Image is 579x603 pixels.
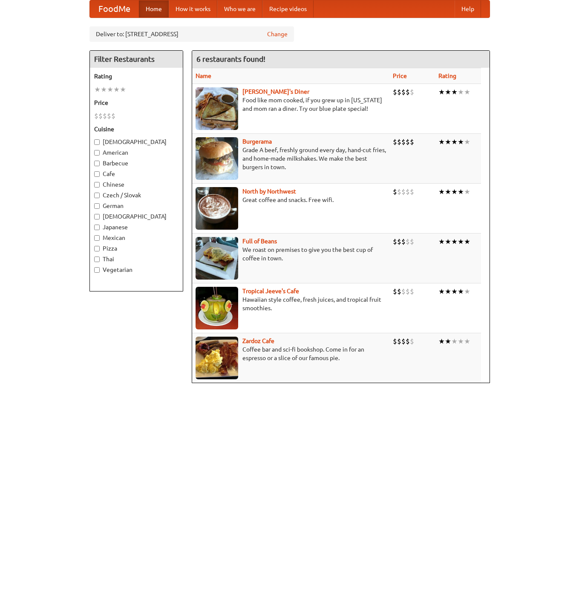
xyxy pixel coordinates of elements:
[397,137,401,147] li: $
[401,237,406,246] li: $
[94,125,179,133] h5: Cuisine
[94,138,179,146] label: [DEMOGRAPHIC_DATA]
[94,212,179,221] label: [DEMOGRAPHIC_DATA]
[397,187,401,196] li: $
[94,170,179,178] label: Cafe
[196,55,265,63] ng-pluralize: 6 restaurants found!
[89,26,294,42] div: Deliver to: [STREET_ADDRESS]
[458,337,464,346] li: ★
[451,187,458,196] li: ★
[94,244,179,253] label: Pizza
[406,137,410,147] li: $
[107,111,111,121] li: $
[397,287,401,296] li: $
[464,287,470,296] li: ★
[90,51,183,68] h4: Filter Restaurants
[196,96,386,113] p: Food like mom cooked, if you grew up in [US_STATE] and mom ran a diner. Try our blue plate special!
[101,85,107,94] li: ★
[242,288,299,294] a: Tropical Jeeve's Cafe
[406,337,410,346] li: $
[94,202,179,210] label: German
[94,171,100,177] input: Cafe
[401,187,406,196] li: $
[464,137,470,147] li: ★
[196,187,238,230] img: north.jpg
[94,223,179,231] label: Japanese
[169,0,217,17] a: How it works
[196,146,386,171] p: Grade A beef, freshly ground every day, hand-cut fries, and home-made milkshakes. We make the bes...
[94,225,100,230] input: Japanese
[94,150,100,156] input: American
[458,187,464,196] li: ★
[410,287,414,296] li: $
[445,287,451,296] li: ★
[111,111,115,121] li: $
[113,85,120,94] li: ★
[196,196,386,204] p: Great coffee and snacks. Free wifi.
[438,137,445,147] li: ★
[445,337,451,346] li: ★
[397,87,401,97] li: $
[94,180,179,189] label: Chinese
[397,337,401,346] li: $
[445,187,451,196] li: ★
[401,137,406,147] li: $
[94,98,179,107] h5: Price
[196,237,238,280] img: beans.jpg
[107,85,113,94] li: ★
[401,337,406,346] li: $
[217,0,262,17] a: Who we are
[94,267,100,273] input: Vegetarian
[242,338,274,344] b: Zardoz Cafe
[451,137,458,147] li: ★
[94,159,179,167] label: Barbecue
[94,148,179,157] label: American
[438,337,445,346] li: ★
[94,139,100,145] input: [DEMOGRAPHIC_DATA]
[139,0,169,17] a: Home
[464,237,470,246] li: ★
[455,0,481,17] a: Help
[406,187,410,196] li: $
[445,87,451,97] li: ★
[445,137,451,147] li: ★
[242,188,296,195] a: North by Northwest
[196,72,211,79] a: Name
[393,187,397,196] li: $
[94,265,179,274] label: Vegetarian
[94,182,100,188] input: Chinese
[393,287,397,296] li: $
[406,237,410,246] li: $
[410,337,414,346] li: $
[393,337,397,346] li: $
[94,193,100,198] input: Czech / Slovak
[464,337,470,346] li: ★
[94,246,100,251] input: Pizza
[397,237,401,246] li: $
[242,238,277,245] b: Full of Beans
[120,85,126,94] li: ★
[451,237,458,246] li: ★
[410,87,414,97] li: $
[401,287,406,296] li: $
[94,257,100,262] input: Thai
[94,111,98,121] li: $
[458,237,464,246] li: ★
[451,87,458,97] li: ★
[242,88,309,95] a: [PERSON_NAME]'s Diner
[445,237,451,246] li: ★
[464,187,470,196] li: ★
[438,187,445,196] li: ★
[196,337,238,379] img: zardoz.jpg
[90,0,139,17] a: FoodMe
[438,237,445,246] li: ★
[94,85,101,94] li: ★
[94,255,179,263] label: Thai
[393,72,407,79] a: Price
[464,87,470,97] li: ★
[94,235,100,241] input: Mexican
[94,214,100,219] input: [DEMOGRAPHIC_DATA]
